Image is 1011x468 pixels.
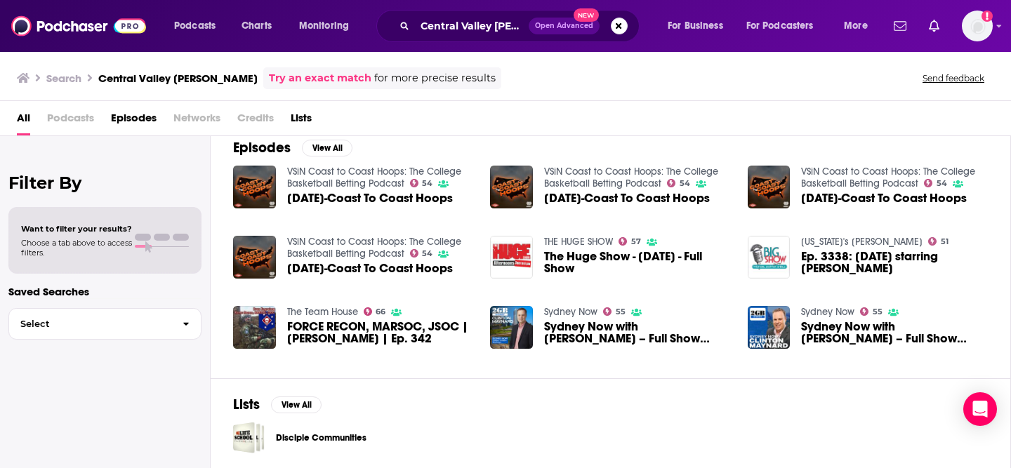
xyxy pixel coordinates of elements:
[544,321,731,345] span: Sydney Now with [PERSON_NAME] – Full Show [DATE]
[410,179,433,187] a: 54
[941,239,949,245] span: 51
[631,239,641,245] span: 57
[962,11,993,41] span: Logged in as kkitamorn
[111,107,157,135] a: Episodes
[289,15,367,37] button: open menu
[801,306,854,318] a: Sydney Now
[302,140,352,156] button: View All
[928,237,949,246] a: 51
[364,307,386,316] a: 66
[574,8,599,22] span: New
[410,249,433,258] a: 54
[287,321,474,345] a: FORCE RECON, MARSOC, JSOC | Ivan Ingraham | Ep. 342
[748,236,791,279] img: Ep. 3338: Thursday starring Michael Patrick Shiels
[233,396,322,413] a: ListsView All
[535,22,593,29] span: Open Advanced
[46,72,81,85] h3: Search
[801,192,967,204] span: [DATE]-Coast To Coast Hoops
[415,15,529,37] input: Search podcasts, credits, & more...
[801,321,988,345] span: Sydney Now with [PERSON_NAME] – Full Show [DATE]
[888,14,912,38] a: Show notifications dropdown
[11,13,146,39] img: Podchaser - Follow, Share and Rate Podcasts
[390,10,653,42] div: Search podcasts, credits, & more...
[98,72,258,85] h3: Central Valley [PERSON_NAME]
[242,16,272,36] span: Charts
[291,107,312,135] span: Lists
[8,285,201,298] p: Saved Searches
[269,70,371,86] a: Try an exact match
[923,14,945,38] a: Show notifications dropdown
[173,107,220,135] span: Networks
[276,430,366,446] a: Disciple Communities
[287,192,453,204] span: [DATE]-Coast To Coast Hoops
[21,224,132,234] span: Want to filter your results?
[918,72,989,84] button: Send feedback
[801,192,967,204] a: 12/5/23-Coast To Coast Hoops
[962,11,993,41] button: Show profile menu
[544,166,718,189] a: VSiN Coast to Coast Hoops: The College Basketball Betting Podcast
[801,166,975,189] a: VSiN Coast to Coast Hoops: The College Basketball Betting Podcast
[490,166,533,208] img: 12/20/23-Coast To Coast Hoops
[680,180,690,187] span: 54
[801,250,988,274] span: Ep. 3338: [DATE] starring [PERSON_NAME]
[8,308,201,340] button: Select
[164,15,234,37] button: open menu
[748,306,791,349] img: Sydney Now with Clinton Maynard – Full Show July 2nd
[603,307,626,316] a: 55
[287,306,358,318] a: The Team House
[982,11,993,22] svg: Add a profile image
[233,306,276,349] img: FORCE RECON, MARSOC, JSOC | Ivan Ingraham | Ep. 342
[544,236,613,248] a: THE HUGE SHOW
[860,307,883,316] a: 55
[490,306,533,349] img: Sydney Now with Clinton Maynard – Full Show May 19th
[287,236,461,260] a: VSiN Coast to Coast Hoops: The College Basketball Betting Podcast
[873,309,883,315] span: 55
[844,16,868,36] span: More
[544,250,731,274] span: The Huge Show - [DATE] - Full Show
[237,107,274,135] span: Credits
[746,16,814,36] span: For Podcasters
[21,238,132,258] span: Choose a tab above to access filters.
[737,15,834,37] button: open menu
[748,166,791,208] img: 12/5/23-Coast To Coast Hoops
[233,139,352,156] a: EpisodesView All
[233,166,276,208] a: 1/13/24-Coast To Coast Hoops
[233,422,265,453] span: Disciple Communities
[287,192,453,204] a: 1/13/24-Coast To Coast Hoops
[287,321,474,345] span: FORCE RECON, MARSOC, JSOC | [PERSON_NAME] | Ep. 342
[544,192,710,204] a: 12/20/23-Coast To Coast Hoops
[233,139,291,156] h2: Episodes
[174,16,216,36] span: Podcasts
[490,236,533,279] img: The Huge Show - June 13th - Full Show
[658,15,741,37] button: open menu
[287,166,461,189] a: VSiN Coast to Coast Hoops: The College Basketball Betting Podcast
[937,180,947,187] span: 54
[233,396,260,413] h2: Lists
[17,107,30,135] a: All
[232,15,280,37] a: Charts
[9,319,171,328] span: Select
[619,237,641,246] a: 57
[544,321,731,345] a: Sydney Now with Clinton Maynard – Full Show May 19th
[668,16,723,36] span: For Business
[8,173,201,193] h2: Filter By
[834,15,885,37] button: open menu
[287,262,453,274] a: 12/10/23-Coast To Coast Hoops
[544,192,710,204] span: [DATE]-Coast To Coast Hoops
[233,236,276,279] img: 12/10/23-Coast To Coast Hoops
[667,179,690,187] a: 54
[376,309,385,315] span: 66
[544,250,731,274] a: The Huge Show - June 13th - Full Show
[47,107,94,135] span: Podcasts
[544,306,597,318] a: Sydney Now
